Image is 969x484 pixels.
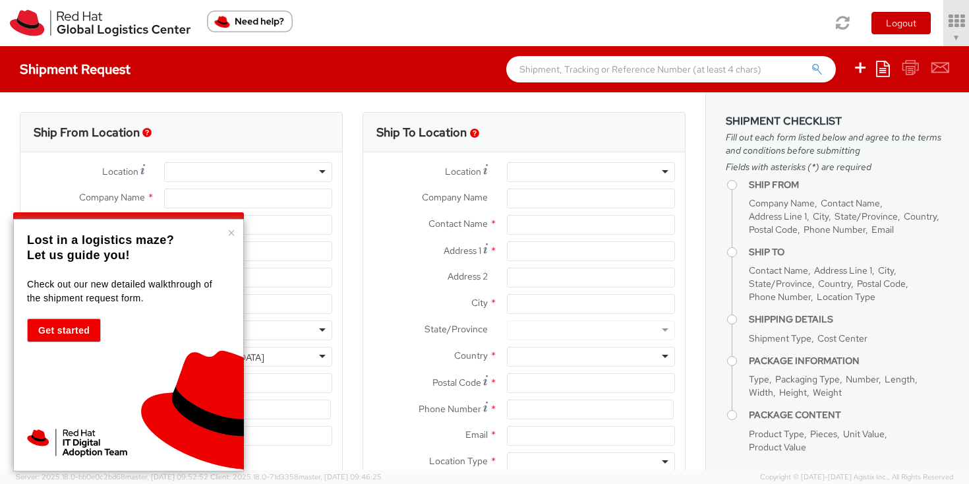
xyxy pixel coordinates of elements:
strong: Lost in a logistics maze? [27,233,174,247]
span: Client: 2025.18.0-71d3358 [210,472,382,481]
button: Close [227,226,235,239]
span: Email [871,224,894,235]
h4: Shipment Request [20,62,131,76]
span: Copyright © [DATE]-[DATE] Agistix Inc., All Rights Reserved [760,472,953,483]
span: Fill out each form listed below and agree to the terms and conditions before submitting [726,131,949,157]
span: Contact Name [428,218,488,229]
h3: Ship To Location [376,126,467,139]
span: Server: 2025.18.0-bb0e0c2bd68 [16,472,208,481]
span: State/Province [835,210,898,222]
span: Phone Number [804,224,866,235]
span: Shipment Type [749,332,811,344]
span: Cost Center [817,332,867,344]
span: Company Name [422,191,488,203]
span: City [471,297,488,309]
img: rh-logistics-00dfa346123c4ec078e1.svg [10,10,191,36]
span: Type [749,373,769,385]
span: Height [779,386,807,398]
button: Need help? [207,11,293,32]
span: Location Type [429,455,488,467]
span: Phone Number [419,403,481,415]
span: Fields with asterisks (*) are required [726,160,949,173]
span: Contact Name [821,197,880,209]
strong: Let us guide you! [27,249,130,262]
span: ▼ [953,32,960,43]
span: Country [818,278,851,289]
h3: Shipment Checklist [726,115,949,127]
span: Address Line 1 [814,264,872,276]
span: Unit Value [843,428,885,440]
span: master, [DATE] 09:52:52 [125,472,208,481]
span: Pieces [810,428,837,440]
span: master, [DATE] 09:46:25 [299,472,382,481]
span: Number [846,373,879,385]
span: Company Name [749,197,815,209]
span: Address 2 [448,270,488,282]
button: Get started [27,318,101,342]
p: Check out our new detailed walkthrough of the shipment request form. [27,278,227,305]
span: Country [454,349,488,361]
span: Weight [813,386,842,398]
span: Location [102,166,138,177]
span: Location Type [817,291,875,303]
span: Width [749,386,773,398]
span: Contact Name [749,264,808,276]
h4: Shipping Details [749,315,949,324]
span: Location [445,166,481,177]
button: Logout [871,12,931,34]
span: Address Line 1 [749,210,807,222]
span: City [813,210,829,222]
span: Product Type [749,428,804,440]
span: Country [904,210,937,222]
span: Company Name [79,191,145,203]
h4: Package Information [749,356,949,366]
h4: Ship To [749,247,949,257]
h3: Ship From Location [34,126,140,139]
span: Product Value [749,441,806,453]
h4: Ship From [749,180,949,190]
span: Postal Code [857,278,906,289]
span: Phone Number [749,291,811,303]
span: State/Province [749,278,812,289]
span: State/Province [425,323,488,335]
input: Shipment, Tracking or Reference Number (at least 4 chars) [506,56,836,82]
span: Email [465,429,488,440]
span: Length [885,373,915,385]
span: Postal Code [749,224,798,235]
h4: Package Content [749,410,949,420]
span: City [878,264,894,276]
span: Address 1 [444,245,481,257]
span: Postal Code [432,377,481,388]
span: Packaging Type [775,373,840,385]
